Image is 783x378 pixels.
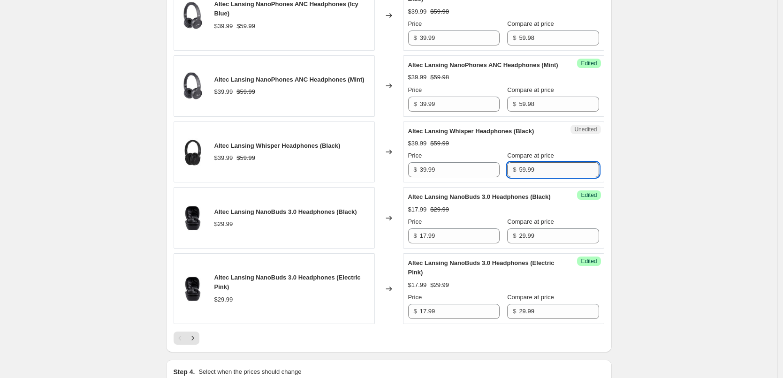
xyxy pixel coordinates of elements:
[179,1,207,30] img: MZX5500-CGRY-3_80x.jpg
[513,34,516,41] span: $
[408,193,551,200] span: Altec Lansing NanoBuds 3.0 Headphones (Black)
[408,139,427,148] div: $39.99
[408,280,427,290] div: $17.99
[414,166,417,173] span: $
[513,100,516,107] span: $
[581,257,597,265] span: Edited
[214,22,233,31] div: $39.99
[408,61,558,68] span: Altec Lansing NanoPhones ANC Headphones (Mint)
[179,275,207,303] img: MZX5001-CGRY_80x.jpg
[198,367,301,377] p: Select when the prices should change
[408,152,422,159] span: Price
[408,73,427,82] div: $39.99
[214,219,233,229] div: $29.99
[507,294,554,301] span: Compare at price
[507,20,554,27] span: Compare at price
[179,72,207,100] img: MZX5500-CGRY-3_80x.jpg
[408,205,427,214] div: $17.99
[507,152,554,159] span: Compare at price
[414,100,417,107] span: $
[408,86,422,93] span: Price
[214,153,233,163] div: $39.99
[430,280,449,290] strike: $29.99
[414,308,417,315] span: $
[214,0,358,17] span: Altec Lansing NanoPhones ANC Headphones (Icy Blue)
[174,332,199,345] nav: Pagination
[408,218,422,225] span: Price
[236,153,255,163] strike: $59.99
[513,166,516,173] span: $
[236,87,255,97] strike: $59.99
[430,73,449,82] strike: $59.98
[214,142,341,149] span: Altec Lansing Whisper Headphones (Black)
[430,7,449,16] strike: $59.98
[507,86,554,93] span: Compare at price
[430,205,449,214] strike: $29.99
[214,76,365,83] span: Altec Lansing NanoPhones ANC Headphones (Mint)
[430,139,449,148] strike: $59.99
[214,295,233,304] div: $29.99
[174,367,195,377] h2: Step 4.
[581,191,597,199] span: Edited
[414,232,417,239] span: $
[581,60,597,67] span: Edited
[214,274,361,290] span: Altec Lansing NanoBuds 3.0 Headphones (Electric Pink)
[179,204,207,232] img: MZX5001-CGRY_80x.jpg
[236,22,255,31] strike: $59.99
[408,128,534,135] span: Altec Lansing Whisper Headphones (Black)
[513,232,516,239] span: $
[179,138,207,166] img: MZX697-Black_hero_80x.jpg
[507,218,554,225] span: Compare at price
[408,20,422,27] span: Price
[408,259,555,276] span: Altec Lansing NanoBuds 3.0 Headphones (Electric Pink)
[214,208,357,215] span: Altec Lansing NanoBuds 3.0 Headphones (Black)
[186,332,199,345] button: Next
[574,126,597,133] span: Unedited
[214,87,233,97] div: $39.99
[408,7,427,16] div: $39.99
[513,308,516,315] span: $
[408,294,422,301] span: Price
[414,34,417,41] span: $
